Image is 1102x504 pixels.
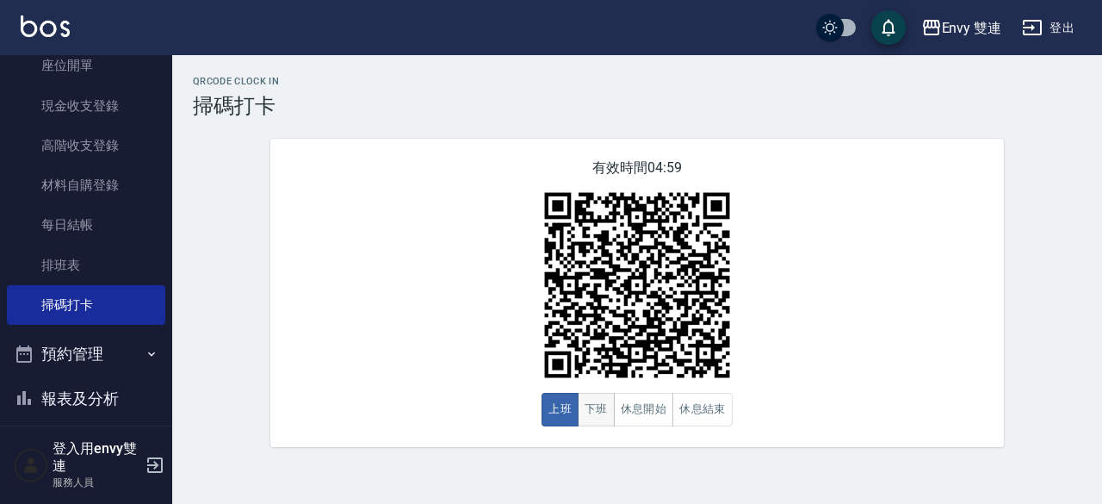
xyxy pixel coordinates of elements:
button: 客戶管理 [7,420,165,465]
button: 休息結束 [672,393,733,426]
button: save [871,10,906,45]
a: 排班表 [7,246,165,285]
a: 座位開單 [7,46,165,85]
button: Envy 雙連 [914,10,1009,46]
button: 登出 [1015,12,1081,44]
a: 高階收支登錄 [7,126,165,165]
div: Envy 雙連 [942,17,1002,39]
button: 報表及分析 [7,376,165,421]
button: 休息開始 [614,393,674,426]
h5: 登入用envy雙連 [53,440,140,475]
button: 預約管理 [7,332,165,376]
h3: 掃碼打卡 [193,94,1081,118]
a: 掃碼打卡 [7,285,165,325]
button: 上班 [542,393,579,426]
a: 每日結帳 [7,205,165,245]
a: 材料自購登錄 [7,165,165,205]
img: Person [14,448,48,482]
button: 下班 [578,393,615,426]
p: 服務人員 [53,475,140,490]
a: 現金收支登錄 [7,86,165,126]
div: 有效時間 04:59 [270,139,1004,447]
img: Logo [21,16,70,37]
h2: QRcode Clock In [193,76,1081,87]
